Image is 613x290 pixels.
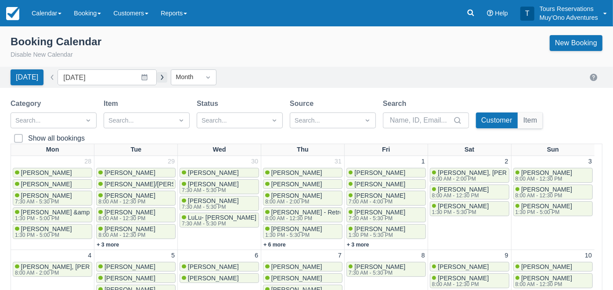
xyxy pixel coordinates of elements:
[346,179,426,189] a: [PERSON_NAME]
[354,225,405,232] span: [PERSON_NAME]
[271,169,322,176] span: [PERSON_NAME]
[83,157,93,167] a: 28
[265,232,321,238] div: 1:30 PM - 5:30 PM
[354,209,405,216] span: [PERSON_NAME]
[21,209,144,216] span: [PERSON_NAME] &amp; [PERSON_NAME]
[438,169,598,176] span: [PERSON_NAME], [PERSON_NAME], [PERSON_NAME]
[265,216,368,221] div: 8:00 AM - 12:30 PM
[188,169,239,176] span: [PERSON_NAME]
[513,168,593,183] a: [PERSON_NAME]8:00 AM - 12:30 PM
[336,251,343,261] a: 7
[253,251,260,261] a: 6
[521,275,572,282] span: [PERSON_NAME]
[516,210,571,215] div: 1:30 PM - 5:00 PM
[383,98,410,109] label: Search
[13,168,92,178] a: [PERSON_NAME]
[349,232,404,238] div: 1:30 PM - 5:30 PM
[263,262,343,272] a: [PERSON_NAME]
[182,188,237,193] div: 7:30 AM - 5:30 PM
[349,216,404,221] div: 7:30 AM - 5:30 PM
[105,209,155,216] span: [PERSON_NAME]
[188,181,239,188] span: [PERSON_NAME]
[169,251,177,261] a: 5
[13,262,92,277] a: [PERSON_NAME], [PERSON_NAME]8:00 AM - 2:00 PM
[263,224,343,239] a: [PERSON_NAME]1:30 PM - 5:30 PM
[354,181,405,188] span: [PERSON_NAME]
[354,169,405,176] span: [PERSON_NAME]
[513,262,593,272] a: [PERSON_NAME]
[513,185,593,199] a: [PERSON_NAME]8:00 AM - 12:30 PM
[15,270,125,275] div: 8:00 AM - 2:00 PM
[15,216,142,221] div: 1:30 PM - 5:00 PM
[84,116,93,125] span: Dropdown icon
[432,210,487,215] div: 1:30 PM - 5:30 PM
[476,112,518,128] button: Customer
[420,157,427,167] a: 1
[249,157,260,167] a: 30
[540,13,598,22] p: Muy'Ono Adventures
[182,204,237,210] div: 7:30 AM - 5:30 PM
[13,179,92,189] a: [PERSON_NAME]
[271,275,322,282] span: [PERSON_NAME]
[346,191,426,206] a: [PERSON_NAME]7:00 AM - 4:00 PM
[96,273,176,283] a: [PERSON_NAME]
[354,263,405,270] span: [PERSON_NAME]
[430,185,509,199] a: [PERSON_NAME]8:00 AM - 12:30 PM
[346,168,426,178] a: [PERSON_NAME]
[354,192,405,199] span: [PERSON_NAME]
[13,224,92,239] a: [PERSON_NAME]1:30 PM - 5:00 PM
[540,4,598,13] p: Tours Reservations
[204,73,213,82] span: Dropdown icon
[180,213,259,228] a: LuLu- [PERSON_NAME]7:30 AM - 5:30 PM
[96,207,176,222] a: [PERSON_NAME]8:00 AM - 12:30 PM
[166,157,177,167] a: 29
[96,168,176,178] a: [PERSON_NAME]
[180,179,259,194] a: [PERSON_NAME]7:30 AM - 5:30 PM
[105,263,155,270] span: [PERSON_NAME]
[347,242,369,248] a: + 3 more
[21,192,72,199] span: [PERSON_NAME]
[432,282,487,287] div: 8:00 AM - 12:30 PM
[521,203,572,210] span: [PERSON_NAME]
[430,273,509,288] a: [PERSON_NAME]8:00 AM - 12:30 PM
[518,112,543,128] button: Item
[438,263,489,270] span: [PERSON_NAME]
[197,98,222,109] label: Status
[513,201,593,216] a: [PERSON_NAME]1:30 PM - 5:00 PM
[13,207,92,222] a: [PERSON_NAME] &amp; [PERSON_NAME]1:30 PM - 5:00 PM
[521,186,572,193] span: [PERSON_NAME]
[521,263,572,270] span: [PERSON_NAME]
[15,199,70,204] div: 7:30 AM - 5:30 PM
[182,221,255,226] div: 7:30 AM - 5:30 PM
[346,207,426,222] a: [PERSON_NAME]7:30 AM - 5:30 PM
[211,144,228,156] a: Wed
[516,176,571,181] div: 8:00 AM - 12:30 PM
[430,262,509,272] a: [PERSON_NAME]
[104,98,122,109] label: Item
[271,192,322,199] span: [PERSON_NAME]
[180,262,259,272] a: [PERSON_NAME]
[346,224,426,239] a: [PERSON_NAME]1:30 PM - 5:30 PM
[21,181,72,188] span: [PERSON_NAME]
[263,242,286,248] a: + 6 more
[420,251,427,261] a: 8
[15,232,70,238] div: 1:30 PM - 5:00 PM
[21,169,72,176] span: [PERSON_NAME]
[333,157,343,167] a: 31
[295,144,310,156] a: Thu
[263,273,343,283] a: [PERSON_NAME]
[176,72,196,82] div: Month
[263,179,343,189] a: [PERSON_NAME]
[11,69,43,85] button: [DATE]
[363,116,372,125] span: Dropdown icon
[349,270,404,275] div: 7:30 AM - 5:30 PM
[290,98,317,109] label: Source
[520,7,534,21] div: T
[265,199,321,204] div: 8:00 AM - 2:00 PM
[105,181,422,188] span: [PERSON_NAME]/[PERSON_NAME]; [PERSON_NAME]/[PERSON_NAME]; [PERSON_NAME]/[PERSON_NAME]
[463,144,476,156] a: Sat
[503,157,510,167] a: 2
[583,251,594,261] a: 10
[188,263,239,270] span: [PERSON_NAME]
[180,273,259,283] a: [PERSON_NAME]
